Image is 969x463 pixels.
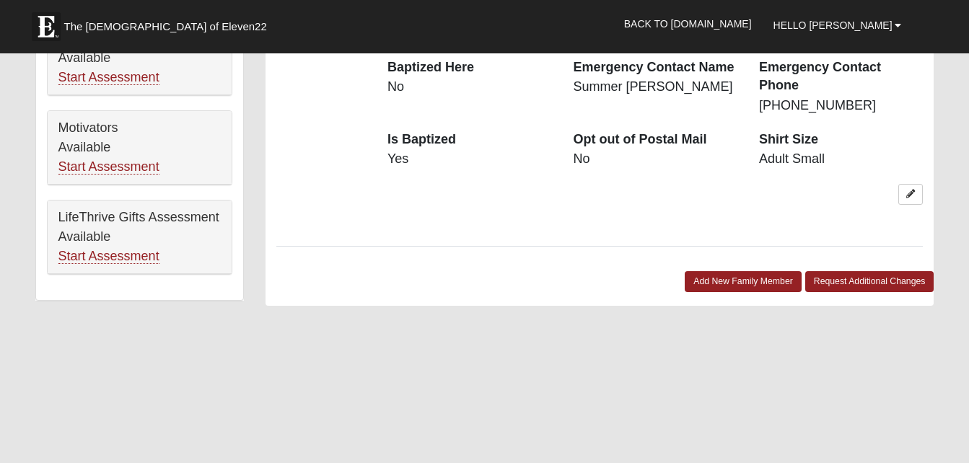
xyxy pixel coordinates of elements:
[773,19,893,31] span: Hello [PERSON_NAME]
[573,150,737,169] dd: No
[48,200,232,274] div: LifeThrive Gifts Assessment Available
[64,19,267,34] span: The [DEMOGRAPHIC_DATA] of Eleven22
[898,184,923,205] a: Edit Jill Markey
[573,131,737,149] dt: Opt out of Postal Mail
[573,58,737,77] dt: Emergency Contact Name
[573,78,737,97] dd: Summer [PERSON_NAME]
[58,249,159,264] a: Start Assessment
[387,131,551,149] dt: Is Baptized
[763,7,913,43] a: Hello [PERSON_NAME]
[48,22,232,95] div: Emotional Intelligence Available
[759,97,923,115] dd: [PHONE_NUMBER]
[685,271,802,292] a: Add New Family Member
[58,159,159,175] a: Start Assessment
[58,70,159,85] a: Start Assessment
[387,58,551,77] dt: Baptized Here
[759,150,923,169] dd: Adult Small
[805,271,934,292] a: Request Additional Changes
[48,111,232,185] div: Motivators Available
[613,6,763,42] a: Back to [DOMAIN_NAME]
[759,131,923,149] dt: Shirt Size
[387,78,551,97] dd: No
[25,5,313,41] a: The [DEMOGRAPHIC_DATA] of Eleven22
[32,12,61,41] img: Eleven22 logo
[759,58,923,95] dt: Emergency Contact Phone
[387,150,551,169] dd: Yes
